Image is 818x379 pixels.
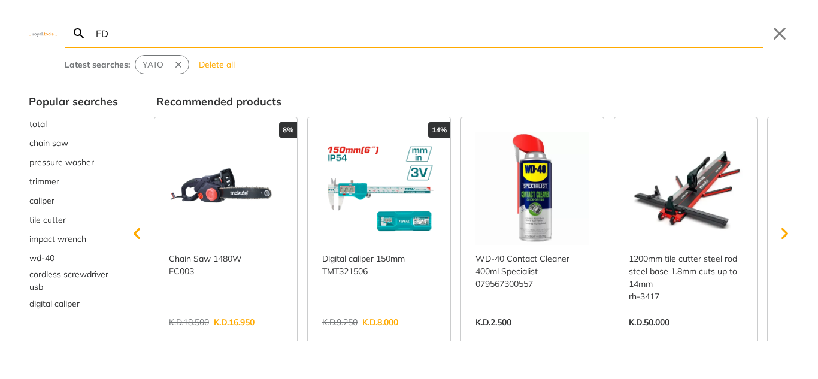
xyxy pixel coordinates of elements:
button: Select suggestion: trimmer [29,172,118,191]
img: Close [29,31,57,36]
div: Suggestion: wd-40 [29,248,118,268]
span: chain saw [29,137,68,150]
button: Select suggestion: caliper [29,191,118,210]
div: Suggestion: trimmer [29,172,118,191]
svg: Scroll right [772,222,796,245]
button: Select suggestion: total [29,114,118,134]
div: 8% [279,122,297,138]
div: Suggestion: impact wrench [29,229,118,248]
span: trimmer [29,175,59,188]
svg: Search [72,26,86,41]
div: Suggestion: digital caliper [29,294,118,313]
button: Select suggestion: YATO [135,56,171,74]
button: Select suggestion: impact wrench [29,229,118,248]
span: total [29,118,47,131]
svg: Scroll left [125,222,149,245]
button: Remove suggestion: YATO [171,56,189,74]
div: Suggestion: tile cutter [29,210,118,229]
span: impact wrench [29,233,86,245]
button: Close [770,24,789,43]
span: tile cutter [29,214,66,226]
button: Select suggestion: cordless screwdriver usb [29,268,118,294]
div: Suggestion: chain saw [29,134,118,153]
span: pressure washer [29,156,94,169]
button: Select suggestion: tile cutter [29,210,118,229]
div: Latest searches: [65,59,130,71]
span: caliper [29,195,54,207]
button: Select suggestion: digital caliper [29,294,118,313]
span: YATO [143,59,163,71]
input: Search… [93,19,763,47]
div: Suggestion: YATO [135,55,189,74]
div: Popular searches [29,93,118,110]
span: digital caliper [29,298,80,310]
button: Select suggestion: pressure washer [29,153,118,172]
div: Suggestion: caliper [29,191,118,210]
span: cordless screwdriver usb [29,268,117,293]
div: Recommended products [156,93,789,110]
span: wd-40 [29,252,54,265]
button: Select suggestion: chain saw [29,134,118,153]
div: Suggestion: total [29,114,118,134]
button: Select suggestion: wd-40 [29,248,118,268]
div: Suggestion: cordless screwdriver usb [29,268,118,294]
div: Suggestion: pressure washer [29,153,118,172]
button: Delete all [194,55,240,74]
svg: Remove suggestion: YATO [173,59,184,70]
div: 14% [428,122,450,138]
